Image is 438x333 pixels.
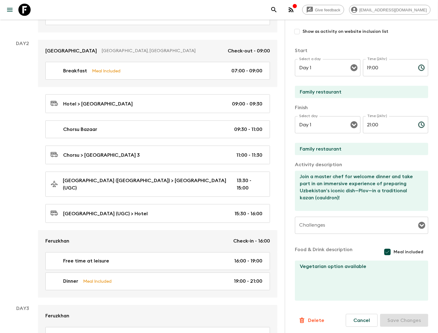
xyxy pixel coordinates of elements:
label: Time (24hr) [367,56,387,62]
button: Open [350,63,358,72]
div: [EMAIL_ADDRESS][DOMAIN_NAME] [349,5,431,15]
p: Delete [308,317,324,324]
input: Start Location [295,86,423,98]
label: Select day [299,113,318,119]
p: Check-out - 09:00 [228,47,270,55]
button: search adventures [268,4,280,16]
p: Hotel > [GEOGRAPHIC_DATA] [63,100,133,108]
p: Start [295,47,428,54]
span: Give feedback [312,8,344,12]
span: Meal included [394,249,423,255]
p: Finish [295,104,428,111]
a: Hotel > [GEOGRAPHIC_DATA]09:00 - 09:30 [45,94,270,113]
p: Food & Drink description [295,246,352,258]
button: menu [4,4,16,16]
p: 16:00 - 19:00 [234,258,262,265]
span: Show as activity on website inclusion list [303,29,388,35]
p: 11:00 - 11:30 [236,151,262,159]
p: Check-in - 16:00 [233,238,270,245]
p: Meal Included [83,278,112,285]
a: Chorsu > [GEOGRAPHIC_DATA] 311:00 - 11:30 [45,146,270,164]
label: Time (24hr) [367,113,387,119]
a: Free time at leisure16:00 - 19:00 [45,252,270,270]
p: [GEOGRAPHIC_DATA] ([GEOGRAPHIC_DATA]) > [GEOGRAPHIC_DATA] (UGC) [63,177,227,192]
p: Feruzkhan [45,312,69,320]
p: Dinner [63,278,78,285]
p: Feruzkhan [45,238,69,245]
a: [GEOGRAPHIC_DATA] (UGC) > Hotel15:30 - 16:00 [45,204,270,223]
p: 09:30 - 11:00 [234,126,262,133]
textarea: Vegetarian option available [295,261,423,301]
a: BreakfastMeal Included07:00 - 09:00 [45,62,270,80]
button: Open [350,121,358,129]
span: [EMAIL_ADDRESS][DOMAIN_NAME] [356,8,430,12]
a: Feruzkhan [38,305,277,327]
p: Chorsu > [GEOGRAPHIC_DATA] 3 [63,151,140,159]
p: 09:00 - 09:30 [232,100,262,108]
button: Open [417,221,426,230]
button: Choose time, selected time is 7:00 PM [415,62,428,74]
p: [GEOGRAPHIC_DATA] [45,47,97,55]
input: hh:mm [363,116,413,133]
p: 15:30 - 16:00 [234,210,262,217]
input: hh:mm [363,59,413,76]
p: 19:00 - 21:00 [234,278,262,285]
p: Meal Included [92,67,120,74]
input: End Location (leave blank if same as Start) [295,143,423,155]
a: Give feedback [302,5,344,15]
p: 13:30 - 15:00 [237,177,262,192]
p: 07:00 - 09:00 [231,67,262,75]
p: [GEOGRAPHIC_DATA] (UGC) > Hotel [63,210,148,217]
p: Day 3 [7,305,38,312]
a: [GEOGRAPHIC_DATA][GEOGRAPHIC_DATA], [GEOGRAPHIC_DATA]Check-out - 09:00 [38,40,277,62]
a: Chorsu Bazaar09:30 - 11:00 [45,121,270,138]
p: Day 2 [7,40,38,47]
a: DinnerMeal Included19:00 - 21:00 [45,273,270,290]
label: Select a day [299,56,321,62]
a: [GEOGRAPHIC_DATA] ([GEOGRAPHIC_DATA]) > [GEOGRAPHIC_DATA] (UGC)13:30 - 15:00 [45,172,270,197]
p: Free time at leisure [63,258,109,265]
a: FeruzkhanCheck-in - 16:00 [38,230,277,252]
p: [GEOGRAPHIC_DATA], [GEOGRAPHIC_DATA] [102,48,223,54]
button: Cancel [346,314,378,327]
button: Delete [295,314,328,327]
p: Activity description [295,161,428,168]
button: Choose time, selected time is 9:00 PM [415,119,428,131]
textarea: Join a master chef for welcome dinner and take part in an immersive experience of preparing Uzbek... [295,171,423,211]
p: Chorsu Bazaar [63,126,97,133]
p: Breakfast [63,67,87,75]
